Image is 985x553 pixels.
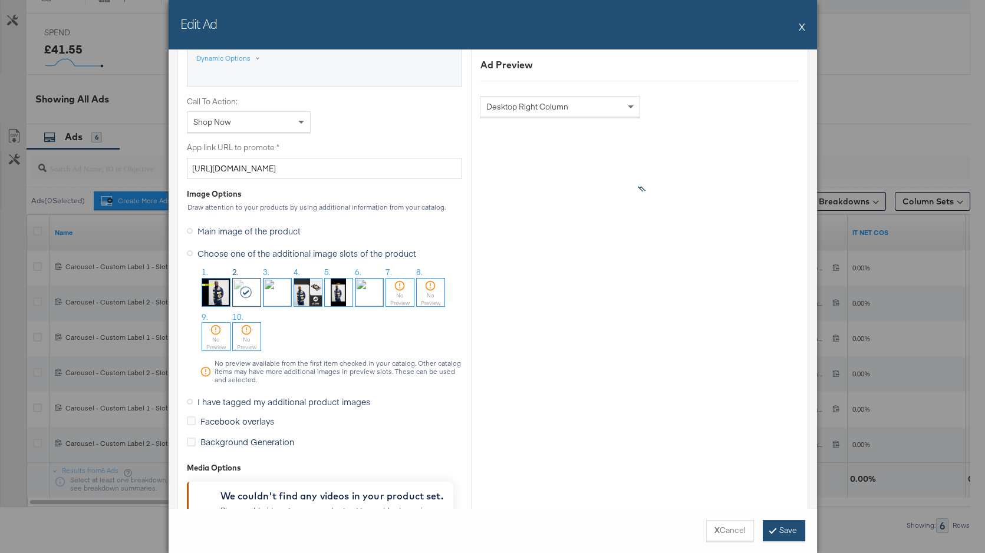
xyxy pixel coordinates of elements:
span: 9. [202,312,208,323]
div: Please add videos to your product set to enable dynamic media. [220,505,449,553]
span: 7. [386,267,392,278]
span: Background Generation [200,436,294,448]
span: 1. [202,267,208,278]
label: App link URL to promote * [187,142,462,153]
div: No Preview [417,292,444,307]
div: Draw attention to your products by using additional information from your catalog. [187,203,462,211]
span: I have tagged my additional product images [197,396,370,408]
span: 2. [232,267,239,278]
img: nWPkSJ2UiH8mM-2O_RTMLQ.jpg [294,279,322,306]
button: X [799,15,805,38]
label: Call To Action: [187,96,311,107]
span: 3. [263,267,269,278]
div: No Preview [386,292,414,307]
div: Dynamic Options [196,54,251,63]
span: Facebook overlays [200,415,274,427]
span: Choose one of the additional image slots of the product [197,247,416,259]
button: Save [763,520,805,541]
div: No preview available from the first item checked in your catalog. Other catalog items may have mo... [214,359,462,384]
span: Shop Now [193,117,231,127]
span: 10. [232,312,243,323]
input: Add URL that will be shown to people who see your ad [187,158,462,180]
img: 6HIN1gfQ9qo9NloMZXbWAQ.jpg [325,279,353,306]
button: XCancel [706,520,754,541]
span: 4. [294,267,300,278]
div: We couldn't find any videos in your product set. [220,489,449,503]
div: Ad Preview [480,58,799,72]
div: No Preview [233,336,261,351]
span: 8. [416,267,423,278]
span: Desktop Right Column [486,101,568,112]
img: rpb5VMHXwCHdgaDKkyoQTA.jpg [202,279,230,306]
span: Main image of the product [197,225,301,237]
span: 6. [355,267,361,278]
div: No Preview [202,336,230,351]
img: fl_layer_apply [355,279,383,306]
h2: Edit Ad [180,15,217,32]
img: f [263,279,291,306]
div: Image Options [187,188,242,200]
span: 5. [324,267,331,278]
strong: X [714,525,720,536]
div: Media Options [187,462,462,473]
